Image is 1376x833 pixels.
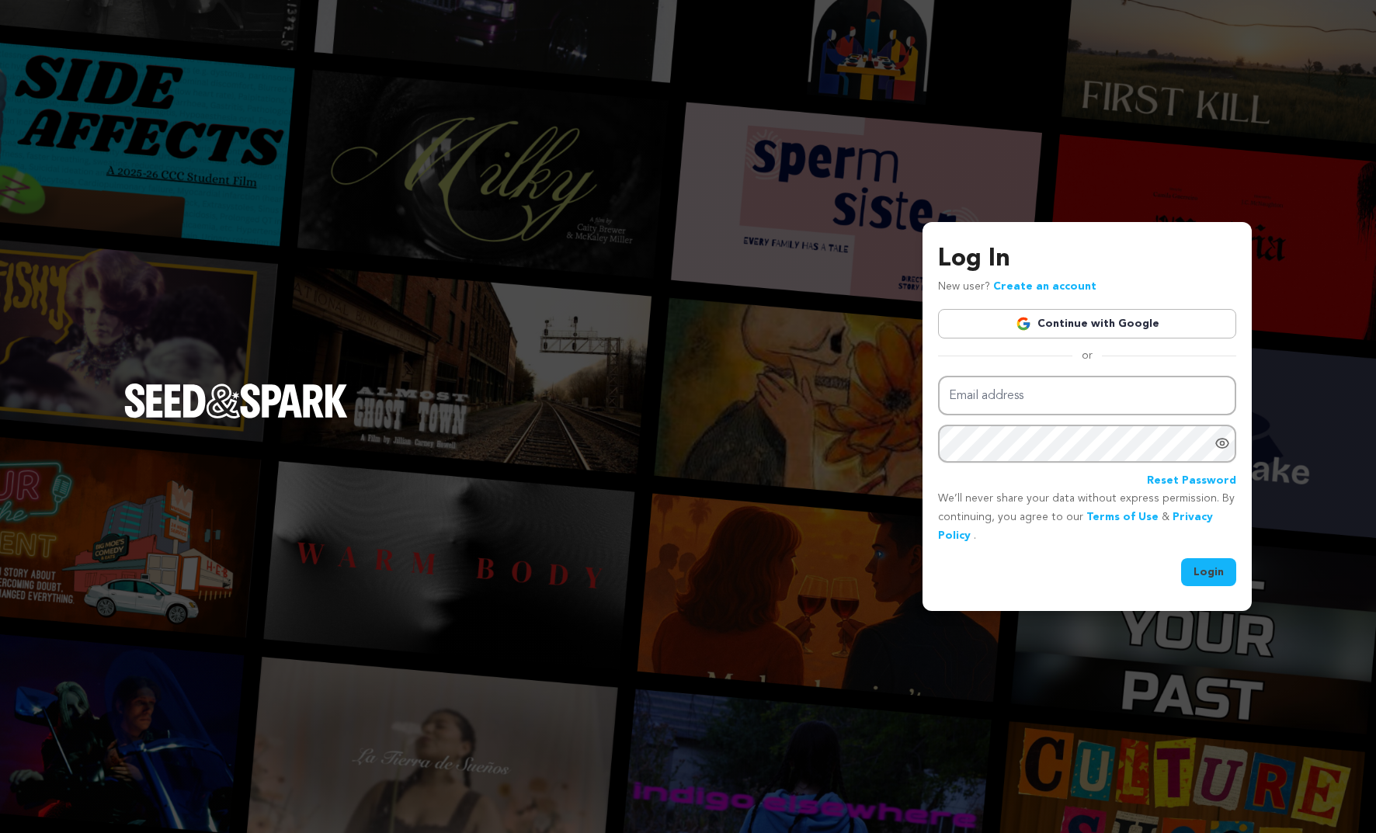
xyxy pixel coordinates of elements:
[1086,512,1159,522] a: Terms of Use
[938,309,1236,338] a: Continue with Google
[1016,316,1031,331] img: Google logo
[1147,472,1236,491] a: Reset Password
[938,241,1236,278] h3: Log In
[124,384,348,449] a: Seed&Spark Homepage
[938,512,1213,541] a: Privacy Policy
[1072,348,1102,363] span: or
[938,376,1236,415] input: Email address
[1214,436,1230,451] a: Show password as plain text. Warning: this will display your password on the screen.
[938,490,1236,545] p: We’ll never share your data without express permission. By continuing, you agree to our & .
[124,384,348,418] img: Seed&Spark Logo
[938,278,1096,297] p: New user?
[1181,558,1236,586] button: Login
[993,281,1096,292] a: Create an account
